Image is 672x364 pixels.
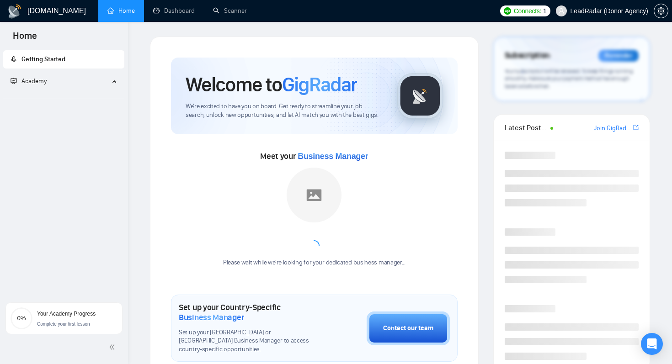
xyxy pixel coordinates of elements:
[218,258,411,267] div: Please wait while we're looking for your dedicated business manager...
[594,123,631,133] a: Join GigRadar Slack Community
[505,48,550,63] span: Subscription
[11,315,32,321] span: 0%
[641,333,663,355] div: Open Intercom Messenger
[504,7,511,15] img: upwork-logo.png
[21,77,47,85] span: Academy
[598,50,639,62] div: Reminder
[633,123,639,132] a: export
[282,72,357,97] span: GigRadar
[3,50,124,69] li: Getting Started
[397,73,443,119] img: gigradar-logo.png
[5,29,44,48] span: Home
[21,55,65,63] span: Getting Started
[11,56,17,62] span: rocket
[7,4,22,19] img: logo
[514,6,541,16] span: Connects:
[11,77,47,85] span: Academy
[543,6,547,16] span: 1
[287,168,341,222] img: placeholder.png
[179,302,321,322] h1: Set up your Country-Specific
[654,7,668,15] a: setting
[153,7,195,15] a: dashboardDashboard
[383,323,433,333] div: Contact our team
[260,151,368,161] span: Meet your
[505,122,548,133] span: Latest Posts from the GigRadar Community
[107,7,135,15] a: homeHome
[3,94,124,100] li: Academy Homepage
[298,152,368,161] span: Business Manager
[633,124,639,131] span: export
[179,312,244,322] span: Business Manager
[213,7,247,15] a: searchScanner
[37,311,96,317] span: Your Academy Progress
[186,72,357,97] h1: Welcome to
[109,343,118,352] span: double-left
[179,328,321,354] span: Set up your [GEOGRAPHIC_DATA] or [GEOGRAPHIC_DATA] Business Manager to access country-specific op...
[307,238,322,253] span: loading
[505,68,633,90] span: Your subscription will be renewed. To keep things running smoothly, make sure your payment method...
[367,311,450,345] button: Contact our team
[37,322,90,327] span: Complete your first lesson
[186,102,383,120] span: We're excited to have you on board. Get ready to streamline your job search, unlock new opportuni...
[654,4,668,18] button: setting
[11,78,17,84] span: fund-projection-screen
[654,7,668,15] span: setting
[558,8,565,14] span: user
